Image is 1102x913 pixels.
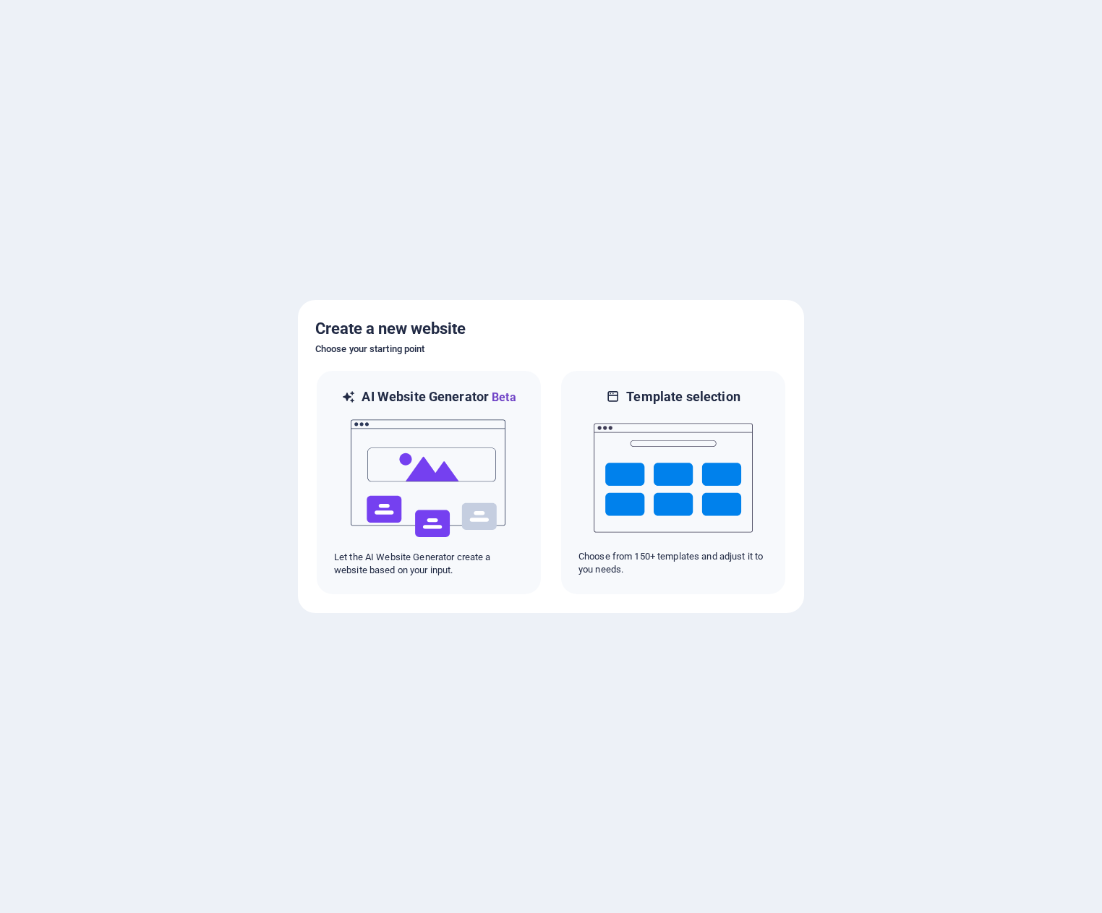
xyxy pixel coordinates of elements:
p: Let the AI Website Generator create a website based on your input. [334,551,524,577]
span: Beta [489,390,516,404]
p: Choose from 150+ templates and adjust it to you needs. [578,550,768,576]
div: AI Website GeneratorBetaaiLet the AI Website Generator create a website based on your input. [315,369,542,596]
h6: Choose your starting point [315,340,787,358]
h5: Create a new website [315,317,787,340]
h6: AI Website Generator [362,388,516,406]
h6: Template selection [626,388,740,406]
img: ai [349,406,508,551]
div: Template selectionChoose from 150+ templates and adjust it to you needs. [560,369,787,596]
